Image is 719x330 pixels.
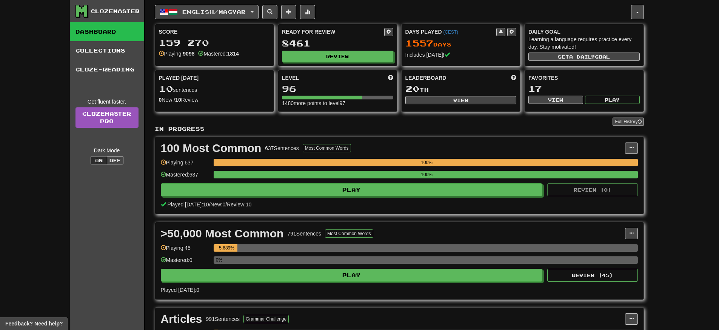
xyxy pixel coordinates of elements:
span: Review: 10 [227,201,251,208]
div: 100% [216,171,638,178]
button: Most Common Words [303,144,351,152]
div: Articles [161,313,202,325]
button: More stats [300,5,315,19]
div: 1480 more points to level 97 [282,99,393,107]
div: 5.689% [216,244,238,252]
strong: 9098 [183,51,194,57]
span: a daily [569,54,595,59]
span: Played [DATE] [159,74,199,82]
a: ClozemasterPro [75,107,139,128]
div: Dark Mode [75,147,139,154]
a: Dashboard [70,22,144,41]
div: sentences [159,84,270,94]
button: Off [107,156,123,164]
div: Mastered: 0 [161,256,210,269]
strong: 10 [175,97,181,103]
button: Grammar Challenge [243,315,289,323]
a: (CEST) [443,29,458,35]
div: Includes [DATE]! [405,51,517,59]
button: Full History [613,118,644,126]
span: / [225,201,227,208]
div: th [405,84,517,94]
div: Daily Goal [528,28,640,36]
div: Mastered: 637 [161,171,210,183]
span: Level [282,74,299,82]
button: Seta dailygoal [528,53,640,61]
span: Played [DATE]: 10 [167,201,209,208]
button: View [528,96,583,104]
div: Get fluent faster. [75,98,139,105]
strong: 1814 [227,51,239,57]
span: English / Magyar [182,9,246,15]
button: Search sentences [262,5,277,19]
div: Clozemaster [91,8,140,15]
button: Play [161,269,543,282]
div: Days Played [405,28,497,36]
span: 20 [405,83,420,94]
div: Ready for Review [282,28,384,36]
button: Review (45) [547,269,638,282]
button: Review (0) [547,183,638,196]
button: Play [585,96,640,104]
span: 1557 [405,38,433,48]
div: 991 Sentences [206,315,240,323]
div: Playing: 637 [161,159,210,171]
button: Review [282,51,393,62]
p: In Progress [155,125,644,133]
a: Cloze-Reading [70,60,144,79]
div: 17 [528,84,640,93]
span: Score more points to level up [388,74,393,82]
div: Day s [405,39,517,48]
div: 637 Sentences [265,144,299,152]
div: Playing: [159,50,195,57]
div: Score [159,28,270,36]
div: 791 Sentences [287,230,321,237]
button: On [91,156,107,164]
div: 159 270 [159,38,270,47]
span: / [209,201,211,208]
button: Play [161,183,543,196]
span: This week in points, UTC [511,74,516,82]
strong: 0 [159,97,162,103]
span: Open feedback widget [5,320,63,327]
div: 96 [282,84,393,93]
button: Add sentence to collection [281,5,296,19]
span: New: 0 [211,201,226,208]
div: Playing: 45 [161,244,210,257]
button: English/Magyar [155,5,259,19]
a: Collections [70,41,144,60]
span: 10 [159,83,173,94]
div: 8461 [282,39,393,48]
div: Mastered: [198,50,239,57]
button: Most Common Words [325,229,373,238]
span: Played [DATE]: 0 [161,287,199,293]
div: >50,000 Most Common [161,228,284,239]
div: New / Review [159,96,270,104]
div: 100 Most Common [161,143,262,154]
div: 100% [216,159,638,166]
div: Favorites [528,74,640,82]
button: View [405,96,517,104]
div: Learning a language requires practice every day. Stay motivated! [528,36,640,51]
span: Leaderboard [405,74,446,82]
